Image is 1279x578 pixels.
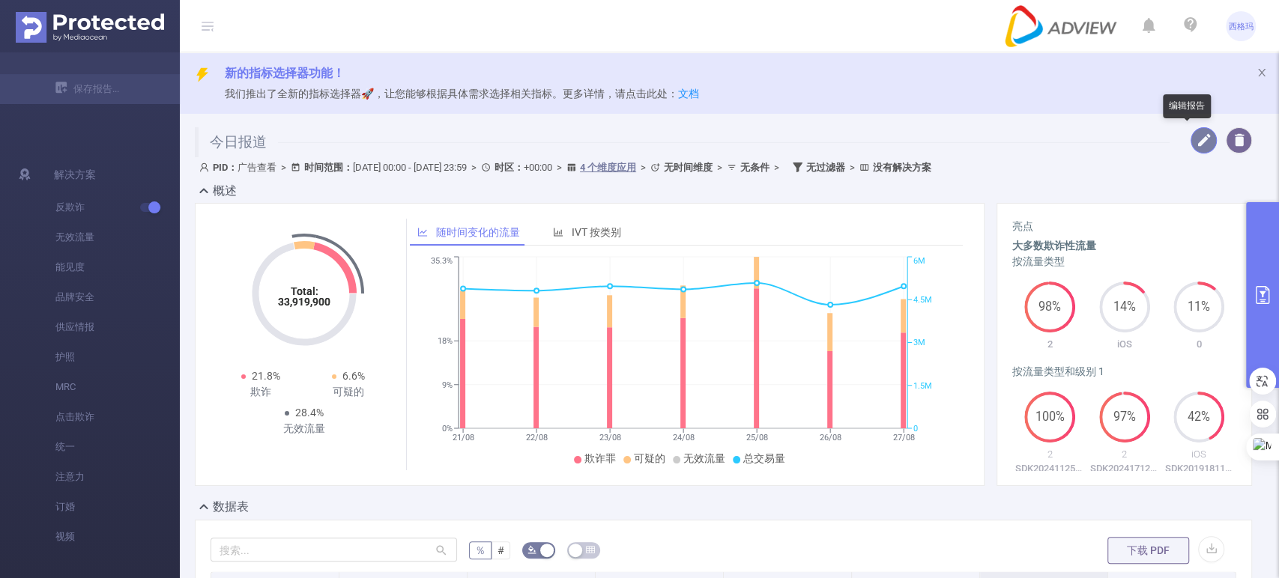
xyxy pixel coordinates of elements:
[806,162,816,173] font: 无
[55,291,94,302] font: 品牌安全
[55,471,85,482] font: 注意力
[436,226,520,238] font: 随时间变化的流量
[1197,338,1202,350] font: 0
[1169,100,1205,111] font: 编辑报告
[586,545,595,554] i: 图标：表格
[55,381,76,392] font: MRC
[55,531,75,542] font: 视频
[1191,448,1206,460] font: iOS
[495,162,524,173] font: 时区：
[238,162,276,173] font: 广告查看
[54,168,96,180] font: 解决方案
[281,162,286,173] font: >
[55,501,75,512] font: 订婚
[580,162,636,173] font: 4 个维度应用
[453,433,474,442] tspan: 21/08
[674,162,713,173] font: 时间维度
[1257,64,1267,81] button: 图标：关闭
[1012,220,1033,232] font: 亮点
[225,88,678,100] font: 我们推出了全新的指标选择器🚀，让您能够根据具体需求选择相关指标。更多详情，请点击此处：
[195,67,210,82] i: 图标：雷电
[210,133,267,150] font: 今日报道
[913,338,925,348] tspan: 3M
[1122,448,1127,460] font: 2
[1173,301,1224,313] span: 11%
[295,407,324,419] font: 28.4%
[431,257,453,267] tspan: 35.3%
[250,386,271,398] font: 欺诈
[678,88,699,100] a: 文档
[225,66,345,80] font: 新的指标选择器功能！
[913,424,918,433] tspan: 0
[55,261,85,273] font: 能见度
[55,321,94,332] font: 供应情报
[353,162,467,173] font: [DATE] 00:00 - [DATE] 23:59
[1024,301,1075,313] span: 98%
[55,74,180,104] a: 保存报告...
[673,433,695,442] tspan: 24/08
[291,285,318,297] tspan: Total:
[304,162,353,173] font: 时间范围：
[913,295,932,305] tspan: 4.5M
[1012,255,1065,267] font: 按流量类型
[283,422,325,434] font: 无效流量
[213,162,238,173] font: PID：
[211,538,457,562] input: 搜索...
[213,183,237,198] font: 概述
[55,441,75,452] font: 统一
[475,544,486,556] font: ％
[252,370,280,382] font: 21.8%
[913,381,932,391] tspan: 1.5M
[526,433,548,442] tspan: 22/08
[820,433,841,442] tspan: 26/08
[55,231,94,243] font: 无效流量
[55,351,75,362] font: 护照
[1229,21,1253,30] font: 西格玛
[893,433,915,442] tspan: 27/08
[1117,338,1132,350] font: iOS
[55,411,94,422] font: 点击欺诈
[471,162,477,173] font: >
[333,386,364,398] font: 可疑的
[1047,448,1053,460] font: 2
[553,227,563,237] i: 图标：条形图
[278,296,330,308] tspan: 33,919,900
[438,336,453,346] tspan: 18%
[850,162,855,173] font: >
[1257,67,1267,78] i: 图标：关闭
[1047,338,1053,350] font: 2
[634,452,665,464] font: 可疑的
[1099,411,1150,423] span: 97%
[774,162,779,173] font: >
[442,424,453,433] tspan: 0%
[199,162,213,172] i: 图标：用户
[1015,463,1174,474] font: SDK20241125111157euijkedccjrky63
[816,162,845,173] font: 过滤器
[572,226,621,238] font: IVT 按类别
[498,544,504,556] font: #
[683,452,725,464] font: 无效流量
[1012,365,1104,377] font: 按流量类型和级别 1
[599,433,621,442] tspan: 23/08
[1107,537,1189,564] button: 下载 PDF
[342,370,365,382] font: 6.6%
[641,162,646,173] font: >
[740,162,769,173] font: 无条件
[524,162,552,173] font: +00:00
[743,452,785,464] font: 总交易量
[892,162,931,173] font: 解决方案
[417,227,428,237] i: 图标：折线图
[584,452,616,464] font: 欺诈罪
[213,499,249,514] font: 数据表
[717,162,722,173] font: >
[442,380,453,390] tspan: 9%
[746,433,768,442] tspan: 25/08
[1099,301,1150,313] span: 14%
[527,545,536,554] i: 图标：背景颜色
[55,201,85,213] font: 反欺诈
[1090,463,1255,474] font: SDK2024171205080537v5dr8ej81hbe5
[664,162,674,173] font: 无
[913,257,925,267] tspan: 6M
[1173,411,1224,423] span: 42%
